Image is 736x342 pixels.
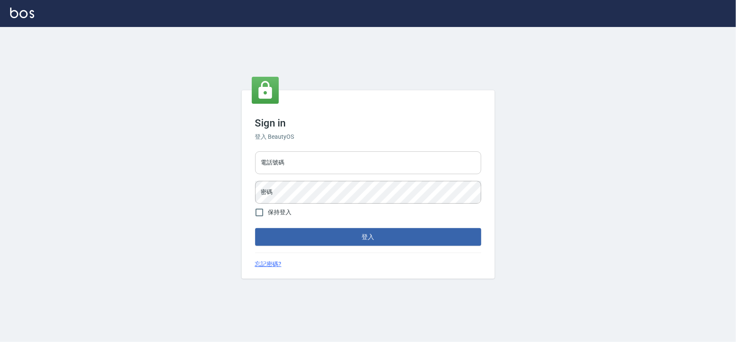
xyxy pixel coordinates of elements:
img: Logo [10,8,34,18]
a: 忘記密碼? [255,260,282,269]
h3: Sign in [255,117,481,129]
span: 保持登入 [268,208,292,217]
button: 登入 [255,228,481,246]
h6: 登入 BeautyOS [255,132,481,141]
